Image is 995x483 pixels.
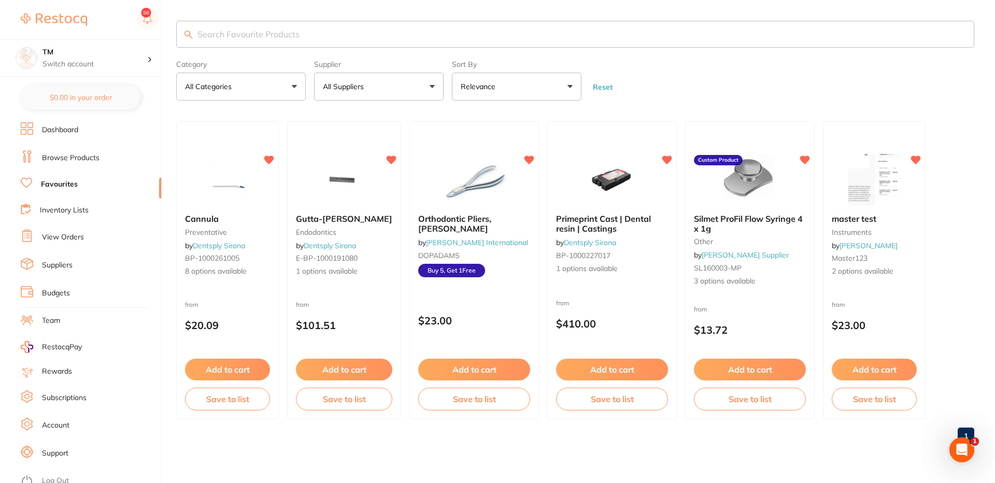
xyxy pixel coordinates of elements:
a: Team [42,316,60,326]
a: [PERSON_NAME] International [426,238,528,247]
p: All Categories [185,81,236,92]
span: 2 options available [832,266,917,277]
a: Dentsply Sirona [304,241,356,250]
span: by [296,241,356,250]
a: RestocqPay [21,341,82,353]
a: Dentsply Sirona [193,241,245,250]
span: from [185,301,198,308]
span: master test [832,214,876,224]
img: Restocq Logo [21,13,87,26]
button: All Categories [176,73,306,101]
img: Silmet ProFil Flow Syringe 4 x 1g [716,154,784,206]
button: Add to cart [694,359,806,380]
span: 1 options available [556,264,668,274]
label: Custom Product [694,155,743,165]
a: 1 [958,425,974,446]
span: SL160003-MP [694,263,742,273]
button: Save to list [694,388,806,410]
span: by [694,250,789,260]
small: endodontics [296,228,392,236]
label: Sort By [452,60,581,68]
a: Favourites [41,179,78,190]
small: preventative [185,228,270,236]
span: Orthodontic Pliers, [PERSON_NAME] [418,214,491,233]
img: Orthodontic Pliers, Adams [440,154,508,206]
span: BP-1000227017 [556,251,610,260]
span: RestocqPay [42,342,82,352]
img: TM [16,48,37,68]
button: Save to list [296,388,392,410]
a: Support [42,448,68,459]
span: Gutta-[PERSON_NAME] [296,214,392,224]
p: Switch account [42,59,147,69]
button: Add to cart [832,359,917,380]
button: All Suppliers [314,73,444,101]
button: $0.00 in your order [21,85,140,110]
label: Category [176,60,306,68]
a: Dashboard [42,125,78,135]
b: Primeprint Cast | Dental resin | Castings [556,214,668,233]
label: Supplier [314,60,444,68]
a: Rewards [42,366,72,377]
span: by [185,241,245,250]
span: by [556,238,616,247]
span: DOPADAMS [418,251,460,260]
img: Primeprint Cast | Dental resin | Castings [578,154,646,206]
button: Add to cart [185,359,270,380]
img: RestocqPay [21,341,33,353]
p: $20.09 [185,319,270,331]
a: [PERSON_NAME] [840,241,898,250]
span: master123 [832,253,868,263]
a: Dentsply Sirona [564,238,616,247]
button: Save to list [418,388,530,410]
button: Add to cart [556,359,668,380]
a: Suppliers [42,260,73,271]
span: E-BP-1000191080 [296,253,358,263]
button: Reset [590,82,616,92]
b: Cannula [185,214,270,223]
span: from [832,301,845,308]
span: from [694,305,707,313]
a: [PERSON_NAME] Supplier [702,250,789,260]
a: Restocq Logo [21,8,87,32]
span: Buy 5, Get 1 Free [418,264,485,277]
p: All Suppliers [323,81,368,92]
small: other [694,237,806,246]
button: Save to list [832,388,917,410]
span: 1 [971,437,979,446]
img: master test [841,154,908,206]
b: Silmet ProFil Flow Syringe 4 x 1g [694,214,806,233]
h4: TM [42,47,147,58]
span: 3 options available [694,276,806,287]
button: Save to list [185,388,270,410]
p: $23.00 [418,315,530,326]
button: Add to cart [296,359,392,380]
input: Search Favourite Products [176,21,974,48]
span: Silmet ProFil Flow Syringe 4 x 1g [694,214,803,233]
p: $410.00 [556,318,668,330]
b: master test [832,214,917,223]
button: Add to cart [418,359,530,380]
b: Gutta-Percha Gauge [296,214,392,223]
button: Relevance [452,73,581,101]
img: Cannula [194,154,261,206]
small: instruments [832,228,917,236]
button: Save to list [556,388,668,410]
span: 8 options available [185,266,270,277]
a: Inventory Lists [40,205,89,216]
span: 1 options available [296,266,392,277]
span: from [296,301,309,308]
p: $23.00 [832,319,917,331]
span: by [418,238,528,247]
a: Budgets [42,288,70,299]
p: $101.51 [296,319,392,331]
a: Browse Products [42,153,99,163]
a: View Orders [42,232,84,243]
span: BP-1000261005 [185,253,239,263]
p: Relevance [461,81,500,92]
b: Orthodontic Pliers, Adams [418,214,530,233]
span: from [556,299,570,307]
span: Cannula [185,214,219,224]
span: by [832,241,898,250]
p: $13.72 [694,324,806,336]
